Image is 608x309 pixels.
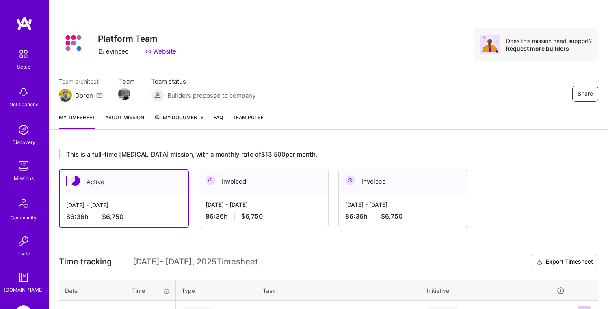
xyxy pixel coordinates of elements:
[233,114,264,120] span: Team Pulse
[154,113,204,122] span: My Documents
[133,257,258,267] span: [DATE] - [DATE] , 2025 Timesheet
[536,258,543,266] i: icon Download
[531,254,598,270] button: Export Timesheet
[167,91,255,100] span: Builders proposed to company
[572,86,598,102] button: Share
[59,113,95,129] a: My timesheet
[4,285,43,294] div: [DOMAIN_NAME]
[506,45,592,52] div: Request more builders
[15,122,32,138] img: discovery
[59,257,112,267] span: Time tracking
[98,47,129,56] div: evinced
[9,100,38,109] div: Notifications
[506,37,592,45] div: Does this mission need support?
[214,113,223,129] a: FAQ
[98,48,104,55] i: icon CompanyGray
[11,213,37,222] div: Community
[66,212,182,221] div: 86:36 h
[59,77,103,86] span: Team architect
[102,212,123,221] span: $6,750
[151,89,164,102] img: Builders proposed to company
[345,212,461,221] div: 86:36 h
[59,28,88,58] img: Company Logo
[345,200,461,209] div: [DATE] - [DATE]
[15,269,32,285] img: guide book
[70,176,80,186] img: Active
[176,280,257,301] th: Type
[75,91,93,100] div: Doron
[233,113,264,129] a: Team Pulse
[206,200,322,209] div: [DATE] - [DATE]
[578,90,593,98] span: Share
[15,233,32,249] img: Invite
[60,170,188,194] div: Active
[59,280,126,301] th: Date
[199,169,328,194] div: Invoiced
[480,35,500,54] img: Avatar
[16,16,32,31] img: logo
[15,84,32,100] img: bell
[17,62,30,71] div: Setup
[15,158,32,174] img: teamwork
[59,89,72,102] img: Team Architect
[118,88,130,100] img: Team Member Avatar
[98,34,176,44] h3: Platform Team
[105,113,144,129] a: About Mission
[17,249,30,258] div: Invite
[339,169,468,194] div: Invoiced
[12,138,35,146] div: Discovery
[257,280,421,301] th: Task
[241,212,263,221] span: $6,750
[119,87,130,101] a: Team Member Avatar
[14,174,34,182] div: Missions
[381,212,402,221] span: $6,750
[151,77,255,86] span: Team status
[119,77,135,86] span: Team
[15,45,32,62] img: setup
[132,286,170,295] div: Time
[145,47,176,56] a: Website
[345,176,355,185] img: Invoiced
[206,212,322,221] div: 86:36 h
[206,176,215,185] img: Invoiced
[96,92,103,99] i: icon Mail
[59,149,576,159] div: This is a full-time [MEDICAL_DATA] mission, with a monthly rate of $13,500 per month.
[154,113,204,129] a: My Documents
[66,201,182,209] div: [DATE] - [DATE]
[427,286,565,295] div: Initiative
[14,194,33,213] img: Community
